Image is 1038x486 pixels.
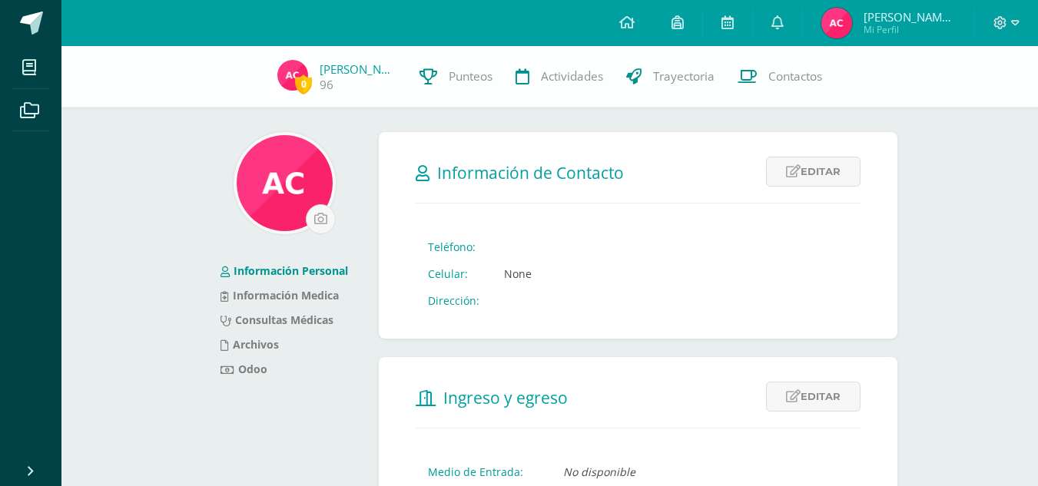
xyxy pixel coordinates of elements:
a: Editar [766,382,861,412]
a: Trayectoria [615,46,726,107]
span: 0 [295,74,312,94]
a: 96 [320,77,333,93]
a: Consultas Médicas [221,312,333,327]
a: Editar [766,157,861,187]
td: Dirección: [416,287,492,314]
span: Actividades [541,68,603,84]
span: Información de Contacto [437,162,624,183]
span: [PERSON_NAME] [PERSON_NAME] [864,9,956,25]
td: Teléfono: [416,233,492,260]
td: None [492,260,544,287]
span: Punteos [449,68,492,84]
span: Trayectoria [653,68,715,84]
span: Mi Perfil [864,23,956,36]
a: Información Medica [221,288,339,303]
img: 02199134e9ebb5b036805b0f7b8c0e28.png [237,135,333,231]
a: [PERSON_NAME] [320,61,396,77]
img: 7b796679ac8a5c7c8476872a402b7861.png [821,8,852,38]
a: Odoo [221,362,267,376]
img: 7b796679ac8a5c7c8476872a402b7861.png [277,60,308,91]
a: Actividades [504,46,615,107]
span: Contactos [768,68,822,84]
a: Archivos [221,337,279,352]
td: Celular: [416,260,492,287]
a: Información Personal [221,263,348,278]
a: Contactos [726,46,834,107]
i: No disponible [563,465,635,479]
td: Medio de Entrada: [416,458,551,485]
span: Ingreso y egreso [443,387,568,408]
a: Punteos [408,46,504,107]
